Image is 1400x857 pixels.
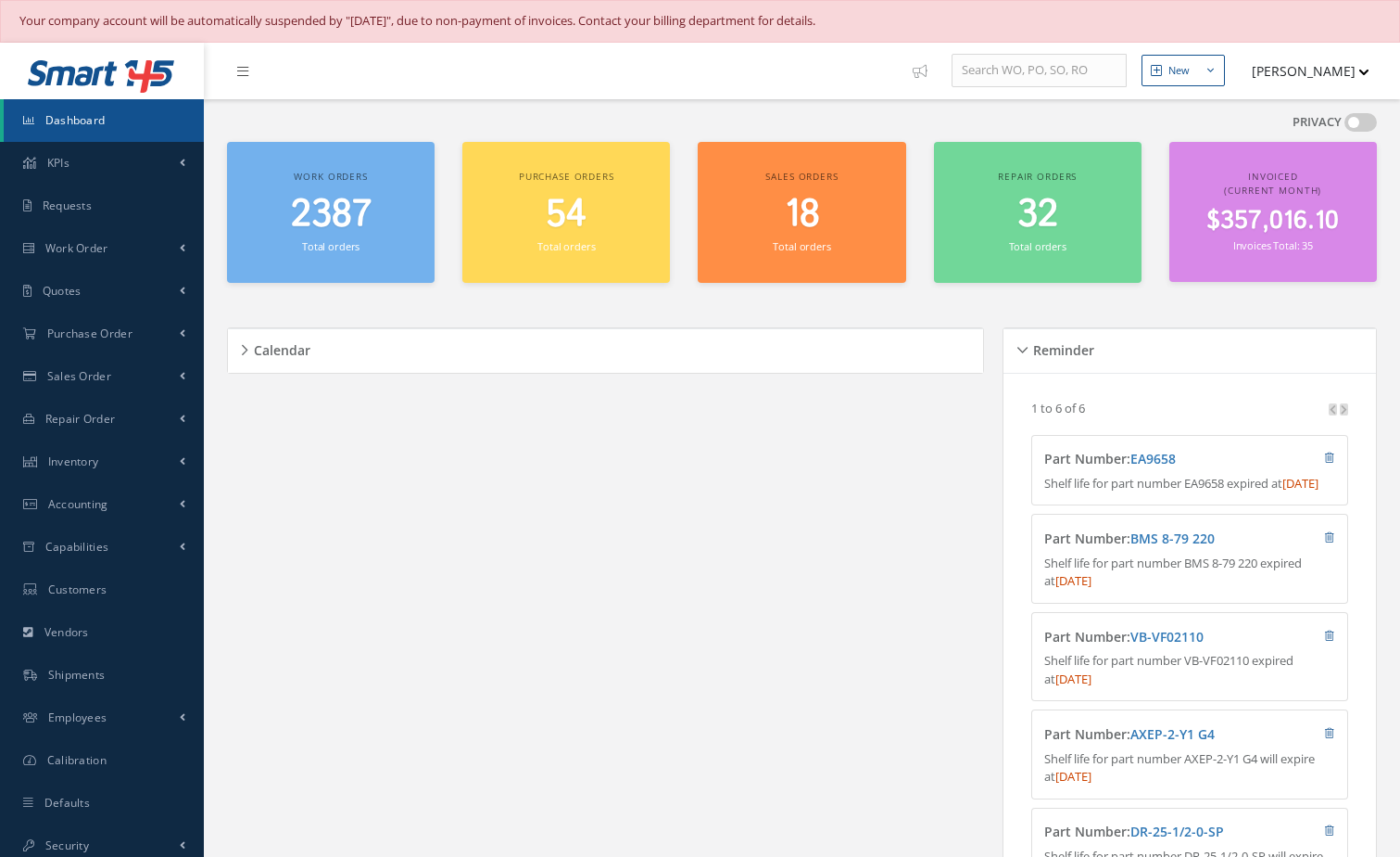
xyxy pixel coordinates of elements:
[785,188,820,241] span: 18
[1009,239,1066,253] small: Total orders
[1130,530,1215,547] a: BMS 8-79 220
[1031,400,1085,416] p: 1 to 6 of 6
[48,496,108,512] span: Accounting
[765,170,838,183] span: Sales orders
[546,188,586,241] span: 54
[44,624,89,640] span: Vendors
[1282,475,1318,492] span: [DATE]
[934,142,1141,284] a: Repair orders 32 Total orders
[1044,825,1255,840] h4: Part Number
[19,12,1381,31] div: Your company account will be automatically suspended by "[DATE]", due to non-payment of invoices....
[998,170,1077,183] span: Repair orders
[698,142,905,284] a: Sales orders 18 Total orders
[1130,823,1224,840] a: DR-25-1/2-0-SP
[773,239,830,253] small: Total orders
[43,283,82,299] span: Quotes
[1055,671,1091,687] span: [DATE]
[1224,184,1321,197] span: (Current Month)
[48,454,99,469] span: Inventory
[1127,450,1176,467] span: :
[43,198,92,213] span: Requests
[248,337,310,359] h5: Calendar
[1168,63,1190,79] div: New
[462,142,670,284] a: Purchase orders 54 Total orders
[48,582,107,597] span: Customers
[45,240,108,256] span: Work Order
[1044,452,1255,467] h4: Part Number
[1044,531,1255,547] h4: Part Number
[1248,170,1298,183] span: Invoiced
[45,539,109,555] span: Capabilities
[1044,750,1335,787] p: Shelf life for part number AXEP-2-Y1 G4 will expire at
[1141,55,1225,87] button: New
[1044,475,1335,493] p: Shelf life for part number EA9658 expired at
[1127,823,1224,840] span: :
[903,43,952,99] a: Show Tips
[1130,450,1176,467] a: EA9658
[1206,203,1339,239] span: $357,016.10
[48,710,107,725] span: Employees
[537,239,595,253] small: Total orders
[1055,572,1091,589] span: [DATE]
[45,838,89,853] span: Security
[47,326,132,341] span: Purchase Order
[1130,628,1204,646] a: VB-VF02110
[45,112,106,128] span: Dashboard
[302,239,359,253] small: Total orders
[1127,725,1215,743] span: :
[1044,727,1255,743] h4: Part Number
[1044,652,1335,688] p: Shelf life for part number VB-VF02110 expired at
[1130,725,1215,743] a: AXEP-2-Y1 G4
[1127,628,1204,646] span: :
[1044,630,1255,646] h4: Part Number
[1234,53,1369,89] button: [PERSON_NAME]
[48,667,106,683] span: Shipments
[291,188,372,241] span: 2387
[1233,238,1313,252] small: Invoices Total: 35
[1017,188,1058,241] span: 32
[44,795,90,811] span: Defaults
[1028,337,1094,359] h5: Reminder
[4,99,204,142] a: Dashboard
[1044,555,1335,591] p: Shelf life for part number BMS 8-79 220 expired at
[1055,768,1091,785] span: [DATE]
[952,54,1127,87] input: Search WO, PO, SO, RO
[294,170,367,183] span: Work orders
[227,142,435,284] a: Work orders 2387 Total orders
[1169,142,1377,283] a: Invoiced (Current Month) $357,016.10 Invoices Total: 35
[519,170,614,183] span: Purchase orders
[47,368,111,384] span: Sales Order
[1127,530,1215,547] span: :
[1293,113,1342,132] label: PRIVACY
[45,411,116,427] span: Repair Order
[47,155,69,171] span: KPIs
[47,752,107,768] span: Calibration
